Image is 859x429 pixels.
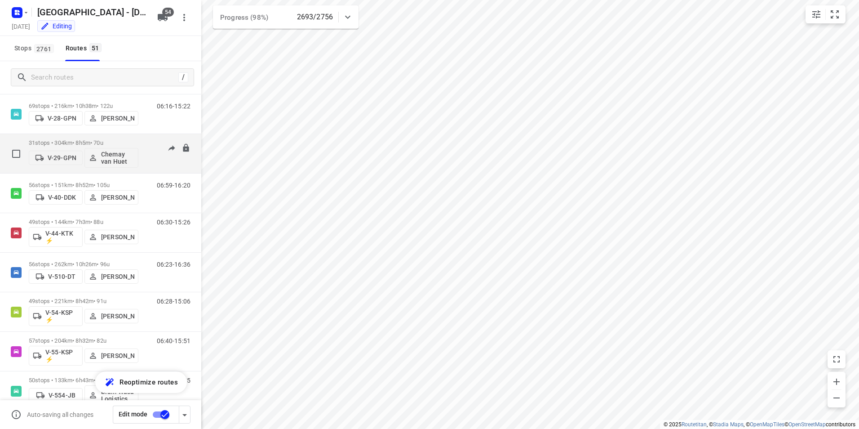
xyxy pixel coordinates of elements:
p: Bram Wasa Logistics [101,388,134,402]
a: Stadia Maps [713,421,744,428]
span: Progress (98%) [220,13,268,22]
button: [PERSON_NAME] [84,190,138,205]
span: Edit mode [119,411,147,418]
input: Search routes [31,71,178,85]
p: 57 stops • 204km • 8h32m • 82u [29,337,138,344]
p: 2693/2756 [297,12,333,22]
p: Chemay van Huet [101,151,134,165]
a: OpenStreetMap [788,421,826,428]
p: [PERSON_NAME] [101,352,134,359]
p: 06:23-16:36 [157,261,190,268]
button: Send to driver [163,139,181,157]
p: 06:16-15:22 [157,103,190,110]
div: small contained button group [806,5,846,23]
p: 56 stops • 262km • 10h26m • 96u [29,261,138,268]
p: [PERSON_NAME] [101,313,134,320]
p: 50 stops • 133km • 6h43m • 87u [29,377,138,384]
span: 2761 [34,44,54,53]
span: 51 [89,43,102,52]
span: Stops [14,43,57,54]
p: 06:30-15:26 [157,219,190,226]
div: Driver app settings [179,409,190,420]
h5: Rename [34,5,150,19]
li: © 2025 , © , © © contributors [664,421,855,428]
p: 06:40-15:51 [157,337,190,344]
p: 06:59-16:20 [157,182,190,189]
p: [PERSON_NAME] [101,115,134,122]
p: [PERSON_NAME] [101,273,134,280]
p: 31 stops • 304km • 8h5m • 70u [29,139,138,146]
button: [PERSON_NAME] [84,349,138,363]
p: V-29-GPN [48,154,76,161]
p: Auto-saving all changes [27,411,93,418]
a: OpenMapTiles [750,421,784,428]
p: 49 stops • 144km • 7h3m • 88u [29,219,138,225]
p: [PERSON_NAME] [101,194,134,201]
button: V-28-GPN [29,111,83,125]
p: V-510-DT [48,273,75,280]
p: 69 stops • 216km • 10h38m • 122u [29,103,138,109]
div: You are currently in edit mode. [40,22,72,31]
button: More [175,9,193,27]
button: V-40-DDK [29,190,83,205]
button: [PERSON_NAME] [84,269,138,284]
p: 56 stops • 151km • 8h52m • 105u [29,182,138,188]
button: V-44-KTK ⚡ [29,227,83,247]
div: Routes [66,43,104,54]
button: V-554-JB [29,388,83,402]
span: Reoptimize routes [120,376,178,388]
h5: Project date [8,21,34,31]
button: V-54-KSP ⚡ [29,306,83,326]
button: V-29-GPN [29,151,83,165]
button: Map settings [807,5,825,23]
p: V-54-KSP ⚡ [45,309,79,323]
p: V-44-KTK ⚡ [45,230,79,244]
p: 49 stops • 221km • 8h42m • 91u [29,298,138,304]
div: / [178,72,188,82]
button: Reoptimize routes [95,371,187,393]
button: [PERSON_NAME] [84,309,138,323]
button: Fit zoom [826,5,844,23]
div: Progress (98%)2693/2756 [213,5,359,29]
span: 54 [162,8,174,17]
button: Bram Wasa Logistics [84,385,138,405]
a: Routetitan [682,421,707,428]
p: V-55-KSP ⚡ [45,349,79,363]
button: V-55-KSP ⚡ [29,346,83,366]
button: Lock route [182,143,190,154]
button: 54 [154,9,172,27]
button: V-510-DT [29,269,83,284]
p: V-554-JB [49,392,75,399]
p: 06:28-15:06 [157,298,190,305]
p: V-28-GPN [48,115,76,122]
p: V-40-DDK [48,194,76,201]
button: [PERSON_NAME] [84,230,138,244]
span: Select [7,145,25,163]
p: [PERSON_NAME] [101,233,134,241]
button: Chemay van Huet [84,148,138,168]
button: [PERSON_NAME] [84,111,138,125]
